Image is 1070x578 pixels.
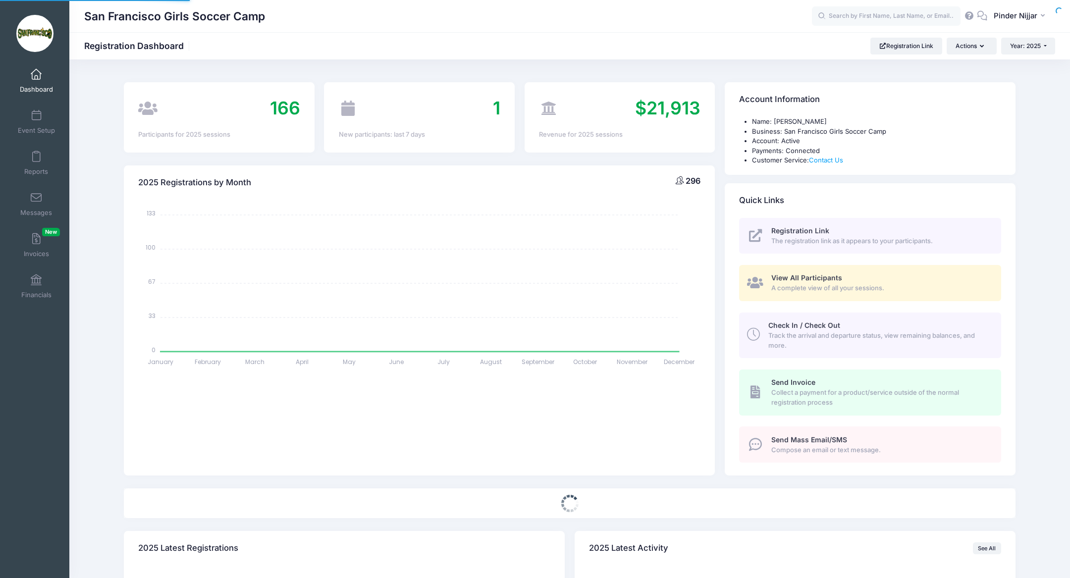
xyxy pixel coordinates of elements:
input: Search by First Name, Last Name, or Email... [812,6,961,26]
span: 1 [493,97,500,119]
a: Messages [13,187,60,221]
a: Registration Link [870,38,942,54]
span: Track the arrival and departure status, view remaining balances, and more. [768,331,990,350]
div: New participants: last 7 days [339,130,500,140]
span: The registration link as it appears to your participants. [771,236,990,246]
li: Business: San Francisco Girls Soccer Camp [752,127,1001,137]
span: Messages [20,209,52,217]
a: Reports [13,146,60,180]
tspan: November [617,358,648,366]
tspan: May [343,358,356,366]
h1: San Francisco Girls Soccer Camp [84,5,265,28]
span: A complete view of all your sessions. [771,283,990,293]
img: San Francisco Girls Soccer Camp [16,15,53,52]
div: Revenue for 2025 sessions [539,130,700,140]
tspan: February [195,358,221,366]
a: See All [973,542,1001,554]
tspan: October [573,358,597,366]
a: Registration Link The registration link as it appears to your participants. [739,218,1001,254]
button: Actions [947,38,996,54]
h4: 2025 Registrations by Month [138,168,251,197]
tspan: June [389,358,404,366]
span: Compose an email or text message. [771,445,990,455]
a: Event Setup [13,105,60,139]
a: Send Mass Email/SMS Compose an email or text message. [739,426,1001,463]
h4: Account Information [739,86,820,114]
tspan: 33 [149,312,156,320]
tspan: April [296,358,309,366]
span: 166 [270,97,300,119]
tspan: January [148,358,173,366]
h4: 2025 Latest Activity [589,534,668,563]
span: Registration Link [771,226,829,235]
span: Reports [24,167,48,176]
h4: Quick Links [739,186,784,214]
a: View All Participants A complete view of all your sessions. [739,265,1001,301]
tspan: August [480,358,502,366]
li: Name: [PERSON_NAME] [752,117,1001,127]
li: Payments: Connected [752,146,1001,156]
a: InvoicesNew [13,228,60,263]
tspan: July [437,358,450,366]
span: Dashboard [20,85,53,94]
tspan: 0 [152,346,156,354]
tspan: 133 [147,209,156,217]
li: Account: Active [752,136,1001,146]
span: Invoices [24,250,49,258]
button: Year: 2025 [1001,38,1055,54]
a: Contact Us [809,156,843,164]
button: Pinder Nijjar [987,5,1055,28]
span: 296 [686,176,700,186]
span: Send Invoice [771,378,815,386]
tspan: December [664,358,695,366]
span: $21,913 [635,97,700,119]
span: View All Participants [771,273,842,282]
span: Send Mass Email/SMS [771,435,847,444]
a: Financials [13,269,60,304]
tspan: 100 [146,243,156,252]
span: Year: 2025 [1010,42,1041,50]
div: Participants for 2025 sessions [138,130,300,140]
tspan: September [522,358,555,366]
a: Send Invoice Collect a payment for a product/service outside of the normal registration process [739,369,1001,415]
span: Event Setup [18,126,55,135]
span: Financials [21,291,52,299]
h4: 2025 Latest Registrations [138,534,238,563]
tspan: 67 [148,277,156,286]
h1: Registration Dashboard [84,41,192,51]
a: Dashboard [13,63,60,98]
a: Check In / Check Out Track the arrival and departure status, view remaining balances, and more. [739,313,1001,358]
span: Pinder Nijjar [994,10,1037,21]
span: New [42,228,60,236]
li: Customer Service: [752,156,1001,165]
span: Collect a payment for a product/service outside of the normal registration process [771,388,990,407]
tspan: March [245,358,265,366]
span: Check In / Check Out [768,321,840,329]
